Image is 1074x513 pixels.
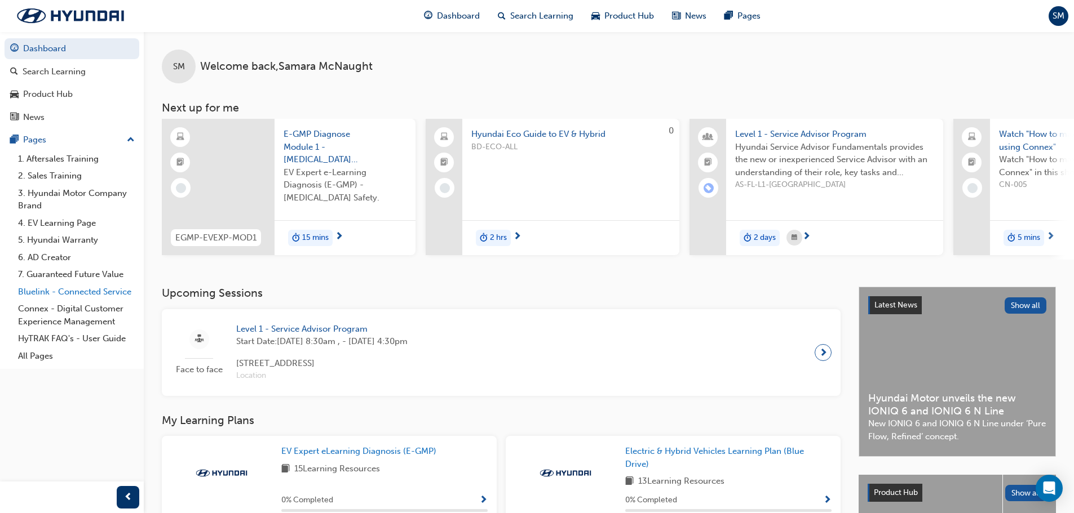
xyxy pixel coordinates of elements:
[14,266,139,283] a: 7. Guaranteed Future Value
[14,167,139,185] a: 2. Sales Training
[685,10,706,23] span: News
[236,357,408,370] span: [STREET_ADDRESS]
[284,128,406,166] span: E-GMP Diagnose Module 1 - [MEDICAL_DATA] Safety
[480,231,488,246] span: duration-icon
[236,335,408,348] span: Start Date: [DATE] 8:30am , - [DATE] 4:30pm
[874,488,918,497] span: Product Hub
[14,300,139,330] a: Connex - Digital Customer Experience Management
[281,446,436,456] span: EV Expert eLearning Diagnosis (E-GMP)
[5,38,139,59] a: Dashboard
[5,84,139,105] a: Product Hub
[625,446,804,469] span: Electric & Hybrid Vehicles Learning Plan (Blue Drive)
[200,60,373,73] span: Welcome back , Samara McNaught
[819,345,828,360] span: next-icon
[625,445,832,470] a: Electric & Hybrid Vehicles Learning Plan (Blue Drive)
[471,141,670,154] span: BD-ECO-ALL
[1007,231,1015,246] span: duration-icon
[292,231,300,246] span: duration-icon
[513,232,521,242] span: next-icon
[171,318,832,387] a: Face to faceLevel 1 - Service Advisor ProgramStart Date:[DATE] 8:30am , - [DATE] 4:30pm[STREET_AD...
[10,135,19,145] span: pages-icon
[284,166,406,204] span: EV Expert e-Learning Diagnosis (E-GMP) - [MEDICAL_DATA] Safety.
[10,113,19,123] span: news-icon
[162,119,416,255] a: EGMP-EVEXP-MOD1E-GMP Diagnose Module 1 - [MEDICAL_DATA] SafetyEV Expert e-Learning Diagnosis (E-G...
[754,231,776,244] span: 2 days
[823,496,832,506] span: Show Progress
[489,5,582,28] a: search-iconSearch Learning
[1005,485,1048,501] button: Show all
[23,133,46,146] div: Pages
[162,287,841,300] h3: Upcoming Sessions
[479,493,488,507] button: Show Progress
[735,141,934,179] span: Hyundai Service Advisor Fundamentals provides the new or inexperienced Service Advisor with an un...
[1018,231,1040,244] span: 5 mins
[195,332,204,346] span: sessionType_FACE_TO_FACE-icon
[171,363,227,376] span: Face to face
[582,5,663,28] a: car-iconProduct Hub
[10,44,19,54] span: guage-icon
[724,9,733,23] span: pages-icon
[868,417,1046,443] span: New IONIQ 6 and IONIQ 6 N Line under ‘Pure Flow, Refined’ concept.
[490,231,507,244] span: 2 hrs
[176,130,184,145] span: learningResourceType_ELEARNING-icon
[663,5,715,28] a: news-iconNews
[191,467,253,479] img: Trak
[5,107,139,128] a: News
[874,300,917,310] span: Latest News
[281,494,333,507] span: 0 % Completed
[625,494,677,507] span: 0 % Completed
[735,179,934,191] span: AS-FL-L1-[GEOGRAPHIC_DATA]
[591,9,600,23] span: car-icon
[14,330,139,347] a: HyTRAK FAQ's - User Guide
[5,130,139,150] button: Pages
[281,445,441,458] a: EV Expert eLearning Diagnosis (E-GMP)
[735,128,934,141] span: Level 1 - Service Advisor Program
[510,10,573,23] span: Search Learning
[968,130,976,145] span: laptop-icon
[669,126,674,136] span: 0
[868,296,1046,314] a: Latest NewsShow all
[440,155,448,170] span: booktick-icon
[802,232,811,242] span: next-icon
[823,493,832,507] button: Show Progress
[968,155,976,170] span: booktick-icon
[415,5,489,28] a: guage-iconDashboard
[294,462,380,476] span: 15 Learning Resources
[14,215,139,232] a: 4. EV Learning Page
[14,150,139,168] a: 1. Aftersales Training
[281,462,290,476] span: book-icon
[162,414,841,427] h3: My Learning Plans
[14,185,139,215] a: 3. Hyundai Motor Company Brand
[426,119,679,255] a: 0Hyundai Eco Guide to EV & HybridBD-ECO-ALLduration-icon2 hrs
[498,9,506,23] span: search-icon
[1046,232,1055,242] span: next-icon
[176,155,184,170] span: booktick-icon
[440,130,448,145] span: laptop-icon
[672,9,680,23] span: news-icon
[302,231,329,244] span: 15 mins
[10,90,19,100] span: car-icon
[14,231,139,249] a: 5. Hyundai Warranty
[14,347,139,365] a: All Pages
[23,88,73,101] div: Product Hub
[124,490,132,505] span: prev-icon
[1036,475,1063,502] div: Open Intercom Messenger
[236,323,408,336] span: Level 1 - Service Advisor Program
[690,119,943,255] a: Level 1 - Service Advisor ProgramHyundai Service Advisor Fundamentals provides the new or inexper...
[704,155,712,170] span: booktick-icon
[704,183,714,193] span: learningRecordVerb_ENROLL-icon
[792,231,797,245] span: calendar-icon
[1049,6,1068,26] button: SM
[859,287,1056,457] a: Latest NewsShow allHyundai Motor unveils the new IONIQ 6 and IONIQ 6 N LineNew IONIQ 6 and IONIQ ...
[14,283,139,301] a: Bluelink - Connected Service
[127,133,135,148] span: up-icon
[437,10,480,23] span: Dashboard
[604,10,654,23] span: Product Hub
[868,484,1047,502] a: Product HubShow all
[236,369,408,382] span: Location
[1053,10,1064,23] span: SM
[479,496,488,506] span: Show Progress
[5,36,139,130] button: DashboardSearch LearningProduct HubNews
[534,467,596,479] img: Trak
